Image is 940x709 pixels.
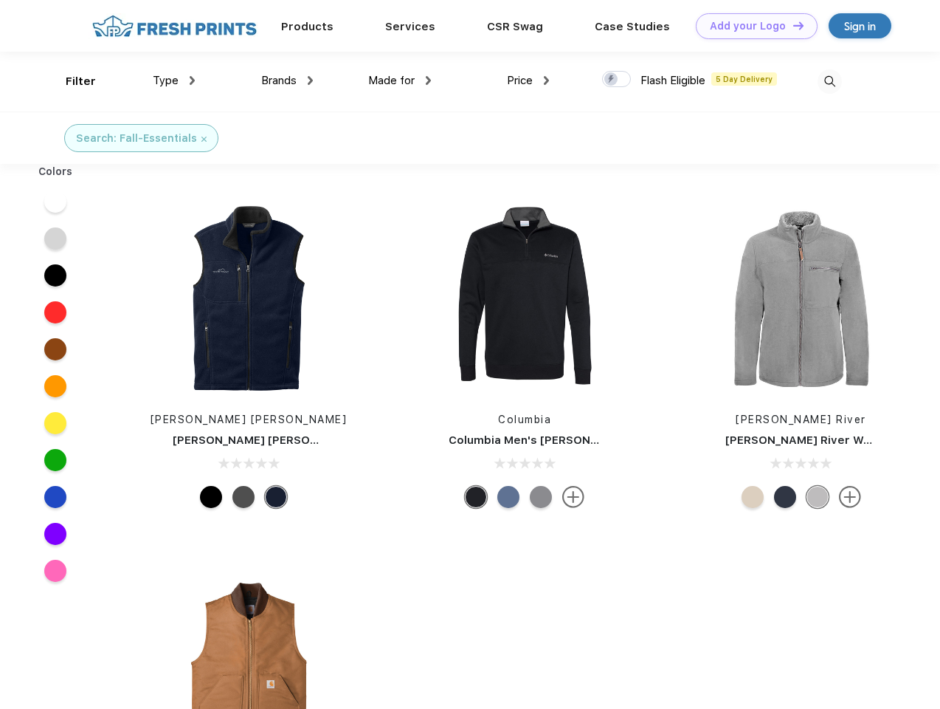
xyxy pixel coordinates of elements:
a: Sign in [829,13,891,38]
a: Columbia [498,414,551,425]
div: Light-Grey [806,486,829,508]
div: Black [465,486,487,508]
img: desktop_search.svg [818,69,842,94]
span: Made for [368,74,415,87]
div: Search: Fall-Essentials [76,131,197,146]
div: Colors [27,164,84,179]
img: func=resize&h=266 [703,201,899,397]
div: Filter [66,73,96,90]
div: Charcoal Heather [530,486,552,508]
img: fo%20logo%202.webp [88,13,261,39]
a: Products [281,20,334,33]
a: [PERSON_NAME] [PERSON_NAME] Fleece Vest [173,434,431,447]
a: [PERSON_NAME] River [736,414,866,425]
span: Brands [261,74,297,87]
img: dropdown.png [190,76,195,85]
img: dropdown.png [308,76,313,85]
img: dropdown.png [544,76,549,85]
div: Carbon Heather [497,486,519,508]
img: dropdown.png [426,76,431,85]
a: Columbia Men's [PERSON_NAME] Mountain Half-Zip Sweater [449,434,787,447]
div: Black [200,486,222,508]
div: Sand [742,486,764,508]
img: filter_cancel.svg [201,137,207,142]
div: Grey Steel [232,486,255,508]
a: [PERSON_NAME] [PERSON_NAME] [151,414,348,425]
img: more.svg [839,486,861,508]
span: 5 Day Delivery [711,72,777,86]
div: Add your Logo [710,20,786,32]
img: DT [793,21,804,30]
img: func=resize&h=266 [151,201,347,397]
img: more.svg [562,486,584,508]
span: Flash Eligible [640,74,705,87]
div: Navy [774,486,796,508]
img: func=resize&h=266 [426,201,623,397]
span: Type [153,74,179,87]
div: Sign in [844,18,876,35]
span: Price [507,74,533,87]
div: River Blue Navy [265,486,287,508]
